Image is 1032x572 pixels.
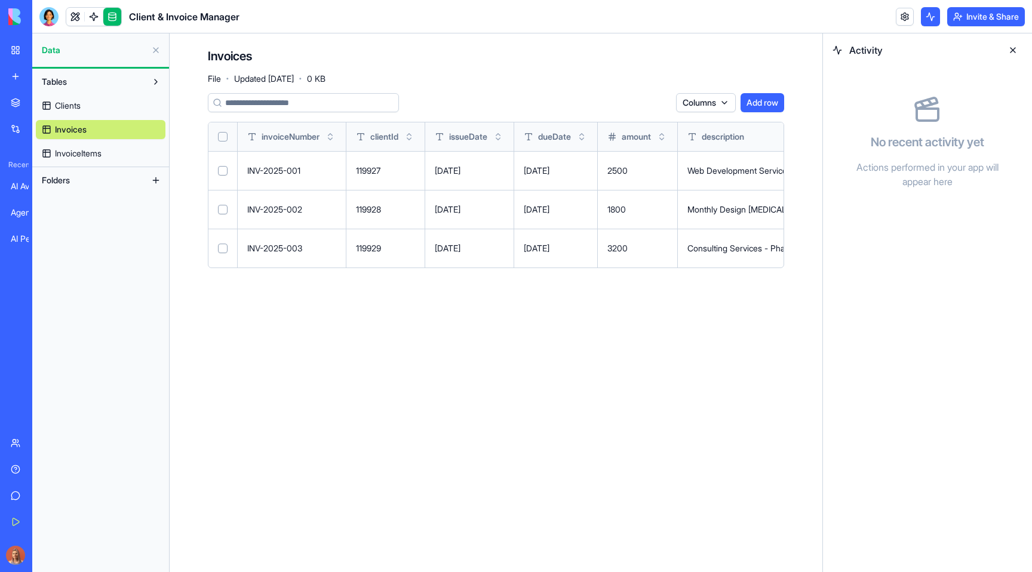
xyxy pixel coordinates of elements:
h4: Invoices [208,48,252,64]
button: Invite & Share [947,7,1025,26]
div: Consulting Services - Phase 1 [687,242,847,254]
a: Agent Studio [4,201,51,225]
button: Toggle sort [403,131,415,143]
button: Add row [741,93,784,112]
div: [DATE] [524,242,588,254]
span: File [208,73,221,85]
span: Folders [42,174,70,186]
span: InvoiceItems [55,147,102,159]
button: Select row [218,205,228,214]
div: [DATE] [435,165,504,177]
button: Toggle sort [656,131,668,143]
button: Toggle sort [492,131,504,143]
button: Columns [676,93,736,112]
span: Clients [55,100,81,112]
span: · [299,69,302,88]
div: [DATE] [524,204,588,216]
div: Monthly Design [MEDICAL_DATA] - [DATE] [687,204,847,216]
span: amount [622,131,651,143]
button: Select all [218,132,228,142]
a: AI Persona Generator [4,227,51,251]
div: INV-2025-002 [247,204,336,216]
button: Toggle sort [576,131,588,143]
a: Invoices [36,120,165,139]
span: Recent [4,160,29,170]
a: InvoiceItems [36,144,165,163]
span: 0 KB [307,73,325,85]
button: Select row [218,244,228,253]
a: AI Avatar Generator Studio [4,174,51,198]
button: Toggle sort [324,131,336,143]
p: Actions performed in your app will appear here [852,160,1003,189]
span: Invoices [55,124,87,136]
span: 3200 [607,243,628,253]
span: invoiceNumber [262,131,320,143]
div: INV-2025-001 [247,165,336,177]
span: Client & Invoice Manager [129,10,239,24]
span: issueDate [449,131,487,143]
div: 119928 [356,204,415,216]
div: [DATE] [435,242,504,254]
span: description [702,131,744,143]
img: logo [8,8,82,25]
div: 119927 [356,165,415,177]
span: clientId [370,131,398,143]
span: 2500 [607,165,628,176]
span: Activity [849,43,996,57]
span: Tables [42,76,67,88]
div: AI Avatar Generator Studio [11,180,44,192]
button: Select row [218,166,228,176]
button: Folders [36,171,146,190]
div: 119929 [356,242,415,254]
span: Data [42,44,146,56]
span: · [226,69,229,88]
span: dueDate [538,131,571,143]
div: [DATE] [435,204,504,216]
div: Agent Studio [11,207,44,219]
img: Marina_gj5dtt.jpg [6,546,25,565]
div: Web Development Services - [DATE] [687,165,847,177]
button: Tables [36,72,146,91]
span: 1800 [607,204,626,214]
span: Updated [DATE] [234,73,294,85]
h4: No recent activity yet [871,134,984,150]
div: [DATE] [524,165,588,177]
div: INV-2025-003 [247,242,336,254]
a: Clients [36,96,165,115]
div: AI Persona Generator [11,233,44,245]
